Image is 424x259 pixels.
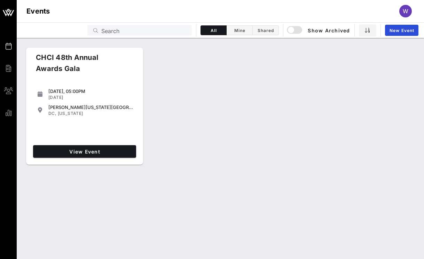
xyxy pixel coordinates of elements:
span: View Event [36,149,133,155]
button: Shared [253,25,279,35]
span: [US_STATE] [58,111,83,116]
span: Mine [231,28,248,33]
div: [PERSON_NAME][US_STATE][GEOGRAPHIC_DATA] [48,104,133,110]
div: CHCI 48th Annual Awards Gala [30,52,128,80]
span: Shared [257,28,274,33]
span: W [403,8,408,15]
span: New Event [389,28,414,33]
span: DC, [48,111,56,116]
span: All [205,28,222,33]
button: Show Archived [288,24,350,37]
div: [DATE] [48,95,133,100]
button: All [201,25,227,35]
span: Show Archived [288,26,350,34]
a: New Event [385,25,418,36]
div: W [399,5,412,17]
h1: Events [26,6,50,17]
div: [DATE], 05:00PM [48,88,133,94]
a: View Event [33,145,136,158]
button: Mine [227,25,253,35]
